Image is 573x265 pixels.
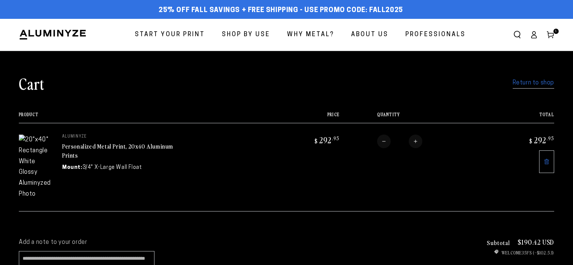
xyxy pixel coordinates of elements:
th: Total [487,112,554,123]
th: Quantity [339,112,487,123]
img: 20"x40" Rectangle White Glossy Aluminyzed Photo [19,135,51,200]
input: Quantity for Personalized Metal Print, 20x40 Aluminum Prints [391,135,409,148]
dd: 3/4" X-Large Wall Float [83,164,142,172]
dt: Mount: [62,164,83,172]
bdi: 292 [528,135,554,145]
h3: Subtotal [487,239,510,245]
span: Shop By Use [222,29,270,40]
a: Why Metal? [281,25,340,45]
a: Start Your Print [129,25,211,45]
p: $190.42 USD [518,239,554,245]
span: 25% off FALL Savings + Free Shipping - Use Promo Code: FALL2025 [159,6,403,15]
sup: .95 [332,135,339,141]
span: Why Metal? [287,29,334,40]
span: Professionals [405,29,466,40]
span: $ [529,137,533,145]
ul: Discount [419,249,554,256]
sup: .95 [547,135,554,141]
a: Professionals [400,25,471,45]
bdi: 292 [313,135,339,145]
p: aluminyze [62,135,175,139]
li: WELCOME35FS (–$102.53) [419,249,554,256]
th: Price [273,112,339,123]
summary: Search our site [509,26,526,43]
span: Start Your Print [135,29,205,40]
a: Shop By Use [216,25,276,45]
img: Aluminyze [19,29,87,40]
a: About Us [345,25,394,45]
h1: Cart [19,74,44,93]
a: Remove 20"x40" Rectangle White Glossy Aluminyzed Photo [539,150,554,173]
a: Personalized Metal Print, 20x40 Aluminum Prints [62,142,173,160]
a: Return to shop [513,78,554,89]
span: About Us [351,29,388,40]
label: Add a note to your order [19,239,403,247]
span: 1 [555,29,557,34]
span: $ [315,137,318,145]
th: Product [19,112,273,123]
